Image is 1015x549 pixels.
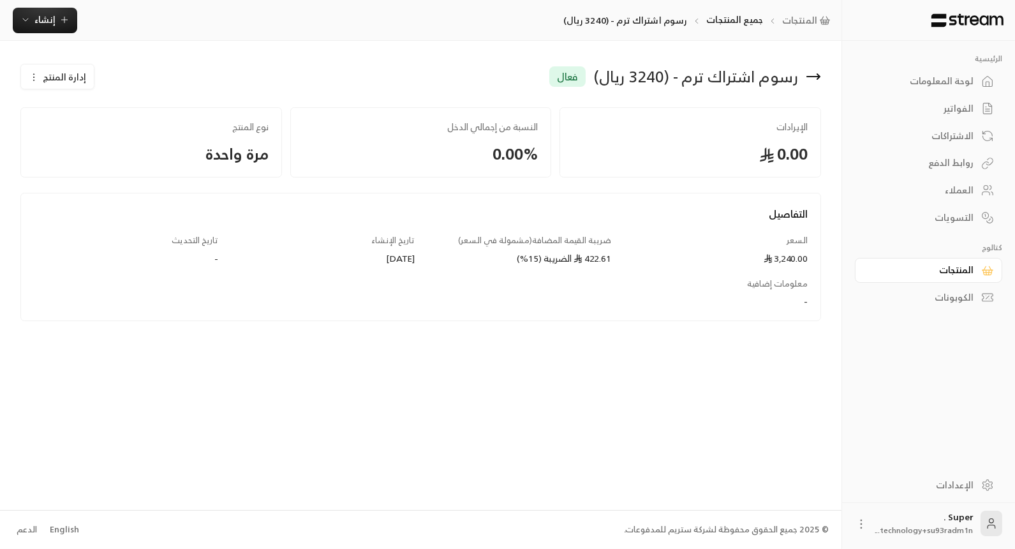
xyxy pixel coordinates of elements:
[427,295,808,308] div: -
[871,291,974,304] div: الكوبونات
[230,252,415,265] div: [DATE]
[871,102,974,115] div: الفواتير
[747,276,808,291] span: معلومات إضافية
[458,233,611,248] span: ضريبة القيمة المضافة ( مشمولة في السعر )
[50,523,79,536] div: English
[624,523,829,536] div: © 2025 جميع الحقوق محفوظة لشركة ستريم للمدفوعات.
[871,264,974,276] div: المنتجات
[855,151,1002,176] a: روابط الدفع
[787,233,808,248] span: السعر
[172,233,218,248] span: تاريخ التحديث
[304,121,538,133] span: النسبة من إجمالي الدخل
[855,69,1002,94] a: لوحة المعلومات
[930,13,1005,27] img: Logo
[34,252,218,265] div: -
[623,252,808,265] div: 3,240.00
[706,11,763,27] a: جميع المنتجات
[563,13,835,27] nav: breadcrumb
[871,156,974,169] div: روابط الدفع
[855,205,1002,230] a: التسويات
[855,178,1002,203] a: العملاء
[34,11,56,27] span: إنشاء
[855,243,1002,253] p: كتالوج
[871,211,974,224] div: التسويات
[782,14,835,27] a: المنتجات
[573,121,808,133] span: الإيرادات
[855,54,1002,64] p: الرئيسية
[871,130,974,142] div: الاشتراكات
[13,8,77,33] button: إنشاء
[871,479,974,492] div: الإعدادات
[855,96,1002,121] a: الفواتير
[21,64,94,90] button: إدارة المنتج
[855,258,1002,283] a: المنتجات
[43,71,86,84] span: إدارة المنتج
[371,233,415,248] span: تاريخ الإنشاء
[871,75,974,87] div: لوحة المعلومات
[563,14,688,27] p: رسوم اشتراك ترم - (3240 ريال)
[855,472,1002,497] a: الإعدادات
[427,252,611,265] div: 422.61 الضريبة (15%)
[875,511,973,536] div: Super .
[34,121,269,133] span: نوع المنتج
[573,144,808,164] span: 0.00
[855,285,1002,310] a: الكوبونات
[304,144,538,164] span: 0.00 %
[875,523,973,537] span: technology+su93radm1n...
[557,69,578,84] span: فعال
[205,140,269,167] span: مرة واحدة
[13,518,41,541] a: الدعم
[871,184,974,197] div: العملاء
[855,123,1002,148] a: الاشتراكات
[769,205,808,223] span: التفاصيل
[593,66,798,87] span: رسوم اشتراك ترم - (3240 ريال)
